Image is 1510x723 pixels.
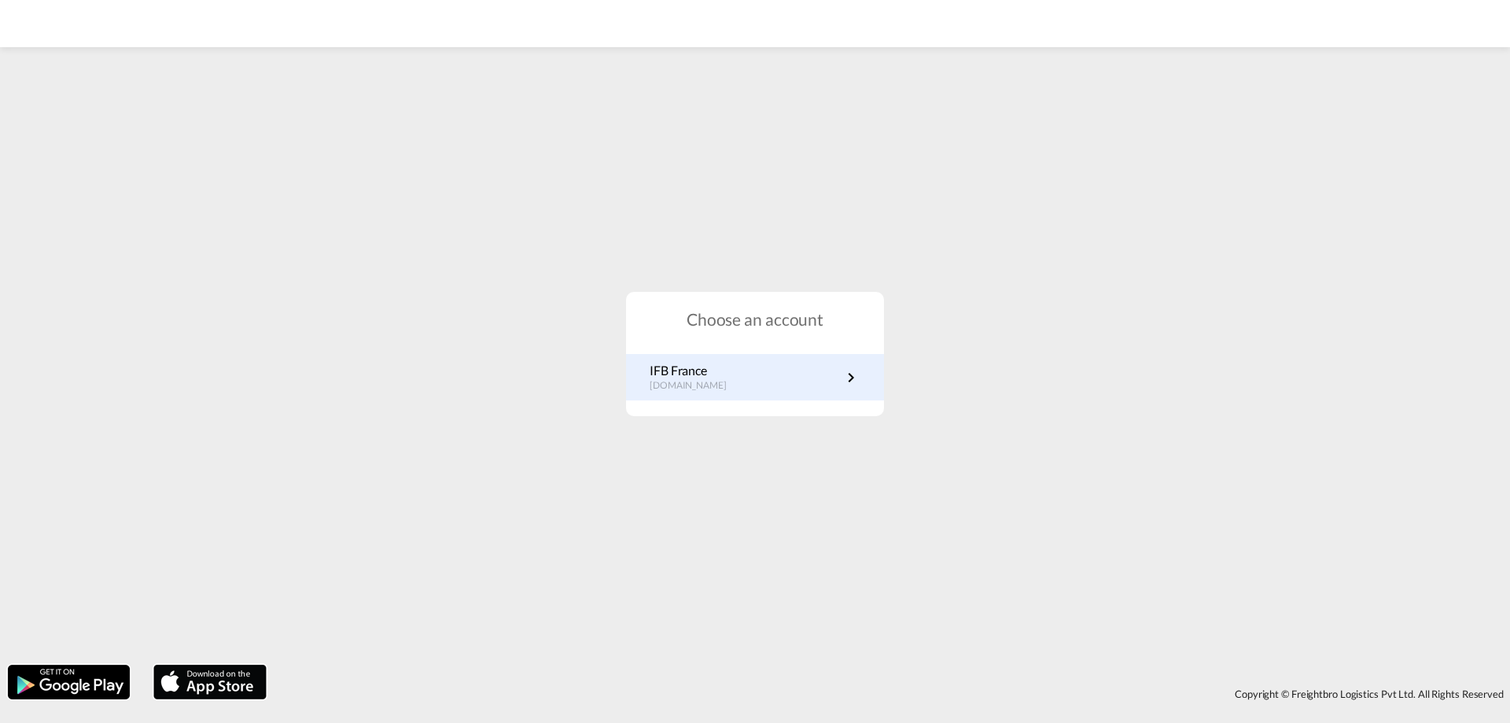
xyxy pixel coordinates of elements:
h1: Choose an account [626,308,884,330]
a: IFB France[DOMAIN_NAME] [650,362,860,393]
img: apple.png [152,663,268,701]
img: google.png [6,663,131,701]
div: Copyright © Freightbro Logistics Pvt Ltd. All Rights Reserved [274,681,1510,707]
md-icon: icon-chevron-right [842,368,860,387]
p: [DOMAIN_NAME] [650,379,742,393]
p: IFB France [650,362,742,379]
